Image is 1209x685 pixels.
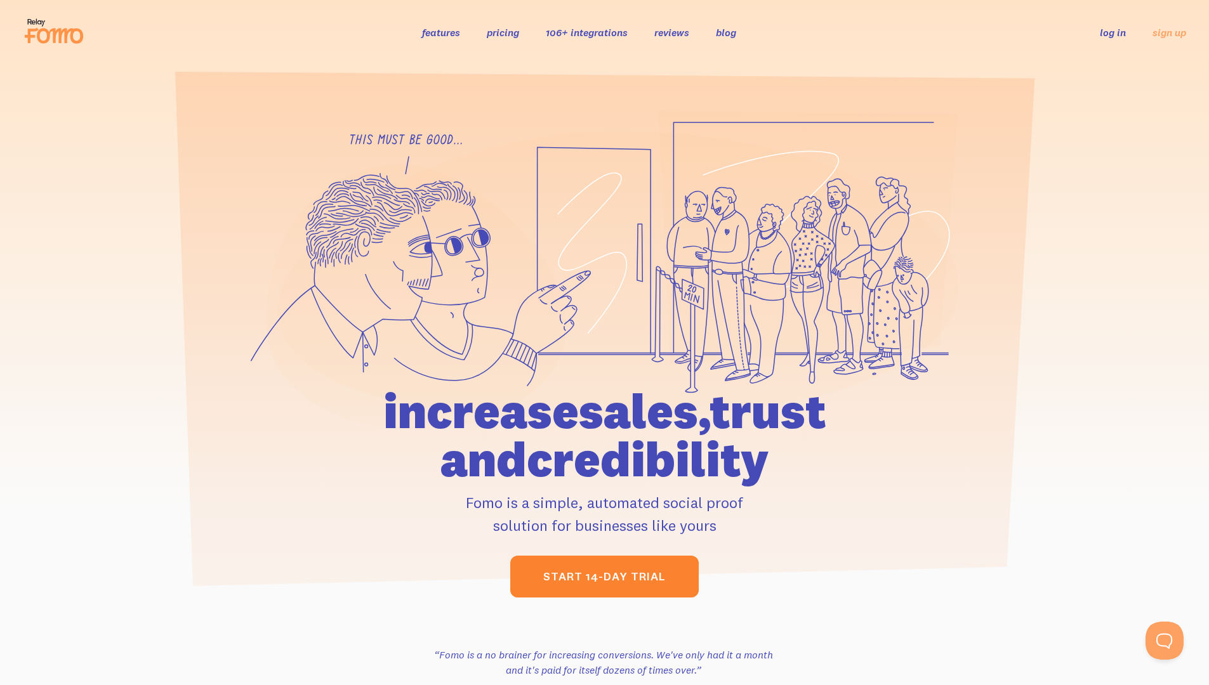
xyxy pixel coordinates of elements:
a: sign up [1153,26,1186,39]
a: reviews [654,26,689,39]
a: features [422,26,460,39]
a: 106+ integrations [546,26,628,39]
a: start 14-day trial [510,556,699,597]
iframe: Help Scout Beacon - Open [1146,622,1184,660]
h3: “Fomo is a no brainer for increasing conversions. We've only had it a month and it's paid for its... [430,647,777,677]
a: log in [1100,26,1126,39]
p: Fomo is a simple, automated social proof solution for businesses like yours [311,491,899,537]
a: pricing [487,26,519,39]
a: blog [716,26,736,39]
h1: increase sales, trust and credibility [311,387,899,483]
